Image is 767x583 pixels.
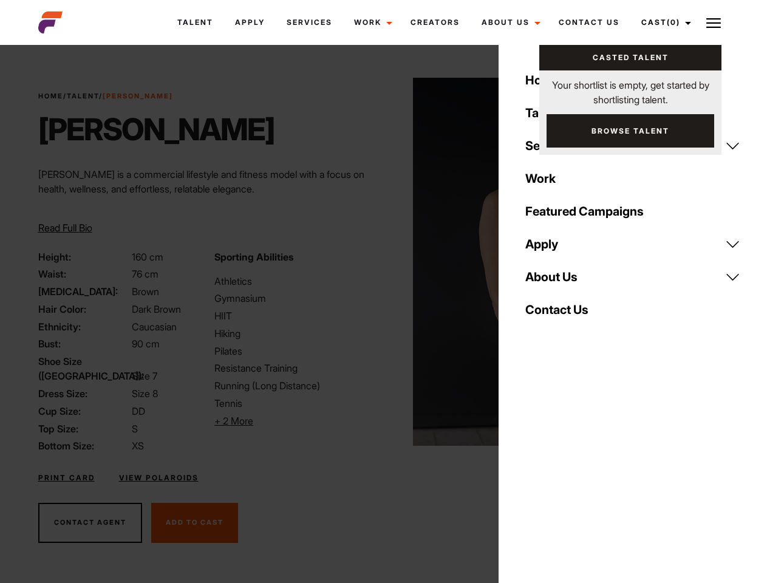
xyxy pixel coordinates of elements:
[214,378,376,393] li: Running (Long Distance)
[38,220,92,235] button: Read Full Bio
[214,326,376,341] li: Hiking
[132,321,177,333] span: Caucasian
[518,195,748,228] a: Featured Campaigns
[119,472,199,483] a: View Polaroids
[38,336,129,351] span: Bust:
[706,16,721,30] img: Burger icon
[166,6,224,39] a: Talent
[518,129,748,162] a: Services
[400,6,471,39] a: Creators
[132,387,158,400] span: Size 8
[518,162,748,195] a: Work
[38,438,129,453] span: Bottom Size:
[471,6,548,39] a: About Us
[38,386,129,401] span: Dress Size:
[38,111,274,148] h1: [PERSON_NAME]
[224,6,276,39] a: Apply
[67,92,99,100] a: Talent
[518,64,748,97] a: Home
[548,6,630,39] a: Contact Us
[214,344,376,358] li: Pilates
[667,18,680,27] span: (0)
[38,472,95,483] a: Print Card
[38,91,173,101] span: / /
[214,415,253,427] span: + 2 More
[38,302,129,316] span: Hair Color:
[132,370,157,382] span: Size 7
[132,285,159,298] span: Brown
[38,354,129,383] span: Shoe Size ([GEOGRAPHIC_DATA]):
[518,228,748,261] a: Apply
[38,92,63,100] a: Home
[38,267,129,281] span: Waist:
[151,503,238,543] button: Add To Cast
[38,250,129,264] span: Height:
[38,10,63,35] img: cropped-aefm-brand-fav-22-square.png
[38,222,92,234] span: Read Full Bio
[132,251,163,263] span: 160 cm
[518,261,748,293] a: About Us
[343,6,400,39] a: Work
[539,45,721,70] a: Casted Talent
[214,274,376,288] li: Athletics
[214,291,376,305] li: Gymnasium
[630,6,698,39] a: Cast(0)
[38,404,129,418] span: Cup Size:
[132,405,145,417] span: DD
[38,167,377,196] p: [PERSON_NAME] is a commercial lifestyle and fitness model with a focus on health, wellness, and e...
[132,440,144,452] span: XS
[214,361,376,375] li: Resistance Training
[38,503,142,543] button: Contact Agent
[132,338,160,350] span: 90 cm
[214,251,293,263] strong: Sporting Abilities
[166,518,223,527] span: Add To Cast
[132,303,181,315] span: Dark Brown
[214,396,376,411] li: Tennis
[518,293,748,326] a: Contact Us
[38,206,377,250] p: Through her modeling and wellness brand, HEAL, she inspires others on their wellness journeys—cha...
[38,284,129,299] span: [MEDICAL_DATA]:
[38,421,129,436] span: Top Size:
[132,423,138,435] span: S
[103,92,173,100] strong: [PERSON_NAME]
[276,6,343,39] a: Services
[38,319,129,334] span: Ethnicity:
[518,97,748,129] a: Talent
[547,114,714,148] a: Browse Talent
[214,309,376,323] li: HIIT
[132,268,159,280] span: 76 cm
[539,70,721,107] p: Your shortlist is empty, get started by shortlisting talent.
